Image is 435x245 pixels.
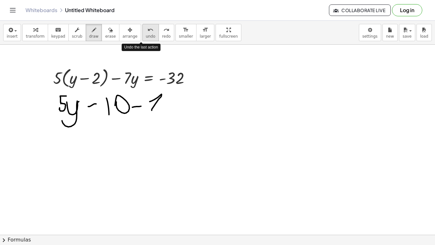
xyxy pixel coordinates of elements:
span: fullscreen [219,34,238,39]
i: undo [147,26,153,34]
button: load [417,24,432,41]
div: Undo the last action [122,44,160,51]
span: arrange [123,34,138,39]
button: scrub [68,24,86,41]
button: new [382,24,398,41]
button: Collaborate Live [329,4,391,16]
button: save [399,24,415,41]
button: Log in [392,4,422,16]
i: keyboard [55,26,61,34]
i: format_size [183,26,189,34]
button: arrange [119,24,141,41]
span: transform [26,34,45,39]
span: redo [162,34,171,39]
span: Collaborate Live [334,7,385,13]
span: keypad [51,34,65,39]
button: insert [3,24,21,41]
button: redoredo [159,24,174,41]
span: smaller [179,34,193,39]
a: Whiteboards [25,7,57,13]
button: settings [359,24,381,41]
button: Toggle navigation [8,5,18,15]
button: draw [86,24,102,41]
span: draw [89,34,99,39]
span: larger [200,34,211,39]
button: keyboardkeypad [48,24,69,41]
button: undoundo [142,24,159,41]
button: fullscreen [216,24,241,41]
i: redo [163,26,169,34]
button: format_sizesmaller [175,24,196,41]
span: insert [7,34,18,39]
span: settings [362,34,378,39]
span: load [420,34,428,39]
span: undo [146,34,155,39]
span: new [386,34,394,39]
span: scrub [72,34,82,39]
i: format_size [202,26,208,34]
button: erase [102,24,119,41]
button: format_sizelarger [196,24,214,41]
button: transform [22,24,48,41]
span: erase [105,34,116,39]
span: save [403,34,411,39]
